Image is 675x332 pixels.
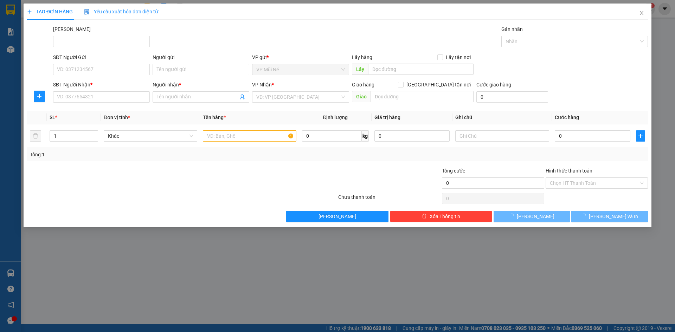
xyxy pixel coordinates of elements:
label: Cước giao hàng [476,82,511,87]
span: kg [362,130,369,142]
span: Giao hàng [352,82,374,87]
span: Tổng cước [442,168,465,174]
span: Định lượng [323,115,348,120]
div: SĐT Người Gửi [53,53,150,61]
input: Mã ĐH [53,36,150,47]
label: Hình thức thanh toán [546,168,592,174]
input: Ghi Chú [456,130,549,142]
button: Close [632,4,651,23]
span: plus [636,133,645,139]
label: Gán nhãn [501,26,523,32]
span: plus [34,93,45,99]
span: VP Nhận [252,82,272,87]
span: user-add [240,94,245,100]
span: Giá trị hàng [374,115,400,120]
button: plus [636,130,645,142]
div: Người gửi [153,53,249,61]
img: icon [84,9,90,15]
input: Dọc đường [368,64,474,75]
button: [PERSON_NAME] và In [572,211,648,222]
span: Đơn vị tính [104,115,130,120]
button: deleteXóa Thông tin [390,211,493,222]
span: plus [27,9,32,14]
input: VD: Bàn, Ghế [203,130,296,142]
div: Người nhận [153,81,249,89]
button: [PERSON_NAME] [494,211,570,222]
input: Cước giao hàng [476,91,548,103]
span: Yêu cầu xuất hóa đơn điện tử [84,9,158,14]
label: Mã ĐH [53,26,91,32]
span: Cước hàng [555,115,579,120]
button: delete [30,130,41,142]
button: [PERSON_NAME] [287,211,389,222]
div: SĐT Người Nhận [53,81,150,89]
span: [GEOGRAPHIC_DATA] tận nơi [404,81,474,89]
span: SL [50,115,55,120]
span: loading [509,214,517,219]
div: Chưa thanh toán [337,193,441,206]
div: VP gửi [252,53,349,61]
span: Xóa Thông tin [430,213,460,220]
span: [PERSON_NAME] và In [589,213,638,220]
th: Ghi chú [453,111,552,124]
span: close [639,10,644,16]
span: [PERSON_NAME] [319,213,356,220]
span: loading [581,214,589,219]
span: delete [422,214,427,219]
div: Tổng: 1 [30,151,261,158]
span: Tên hàng [203,115,226,120]
span: Lấy tận nơi [443,53,474,61]
span: Lấy hàng [352,54,372,60]
input: Dọc đường [371,91,474,102]
span: Khác [108,131,193,141]
span: Lấy [352,64,368,75]
button: plus [34,91,45,102]
input: 0 [374,130,450,142]
span: [PERSON_NAME] [517,213,555,220]
span: VP Mũi Né [257,64,345,75]
span: TẠO ĐƠN HÀNG [27,9,73,14]
span: Giao [352,91,371,102]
